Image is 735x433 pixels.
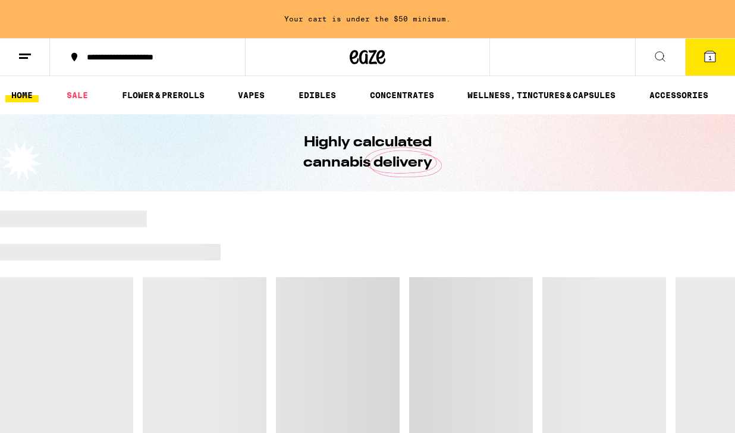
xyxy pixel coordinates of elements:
[685,39,735,76] button: 1
[5,88,39,102] a: HOME
[708,54,712,61] span: 1
[232,88,271,102] a: VAPES
[269,133,466,173] h1: Highly calculated cannabis delivery
[643,88,714,102] a: ACCESSORIES
[61,88,94,102] a: SALE
[461,88,621,102] a: WELLNESS, TINCTURES & CAPSULES
[116,88,211,102] a: FLOWER & PREROLLS
[364,88,440,102] a: CONCENTRATES
[293,88,342,102] a: EDIBLES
